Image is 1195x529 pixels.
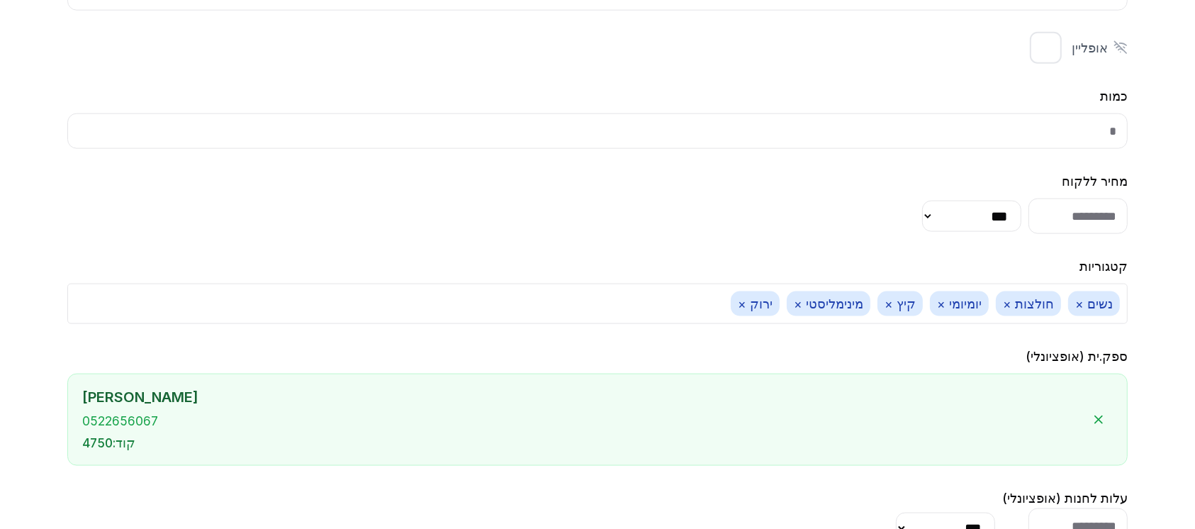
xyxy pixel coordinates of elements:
button: הסר ספק.ית [1084,406,1113,434]
button: × [885,295,893,313]
label: עלות לחנות (אופציונלי) [1002,491,1128,506]
span: אופליין [1072,39,1109,57]
div: 0522656067 [82,413,1084,429]
span: ירוק [731,291,780,316]
button: × [1075,295,1084,313]
button: × [794,295,802,313]
label: כמות [1100,89,1128,104]
button: × [937,295,946,313]
span: מינימליסטי [787,291,870,316]
div: [PERSON_NAME] [82,389,1084,406]
span: נשים [1068,291,1120,316]
div: קוד : 4750 [82,435,1084,451]
span: יומיומי [930,291,989,316]
label: ספק.ית (אופציונלי) [1026,349,1128,364]
span: חולצות [996,291,1061,316]
span: קיץ [877,291,923,316]
button: × [1003,295,1011,313]
button: × [738,295,746,313]
label: מחיר ללקוח [1062,174,1128,189]
label: קטגוריות [1079,259,1128,274]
